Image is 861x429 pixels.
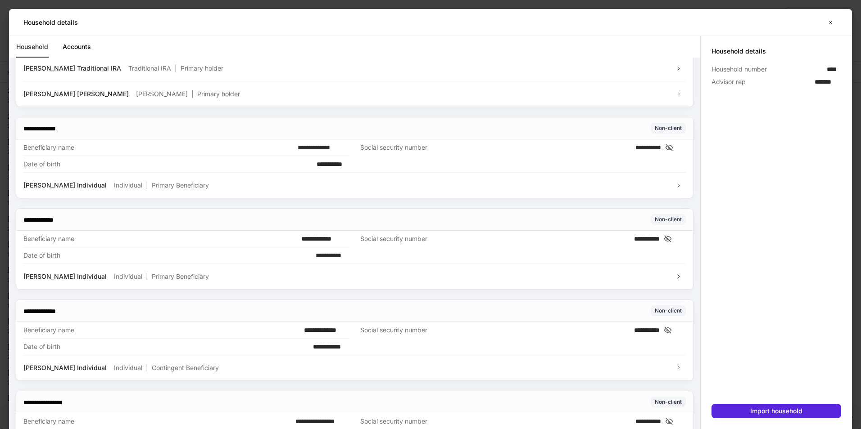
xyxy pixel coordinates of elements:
div: Non-client [655,215,682,223]
div: Beneficiary name [23,143,292,152]
div: Non-client [655,398,682,406]
div: Advisor rep [711,77,809,86]
div: Social security number [360,326,629,335]
div: Non-client [655,306,682,315]
button: Import household [711,404,841,418]
div: Date of birth [23,251,310,260]
h5: Household details [711,47,841,56]
p: Traditional IRA Primary holder [128,64,223,73]
div: Non-client [655,124,682,132]
a: Accounts [63,36,91,58]
p: [PERSON_NAME] Individual [23,272,107,281]
p: [PERSON_NAME] Individual [23,181,107,190]
p: Individual Contingent Beneficiary [114,363,219,372]
div: Beneficiary name [23,234,296,243]
h5: Household details [23,18,78,27]
span: | [146,364,148,371]
p: [PERSON_NAME] [PERSON_NAME] [23,89,129,98]
span: | [146,181,148,189]
span: | [146,273,148,280]
span: | [191,90,194,98]
p: [PERSON_NAME] Individual [23,363,107,372]
div: Household number [711,65,821,74]
p: [PERSON_NAME] Traditional IRA [23,64,121,73]
div: Import household [750,407,802,416]
div: Beneficiary name [23,417,290,426]
div: Social security number [360,143,630,152]
a: Household [16,36,48,58]
p: Individual Primary Beneficiary [114,272,209,281]
div: Social security number [360,417,630,426]
div: Date of birth [23,160,311,169]
p: Individual Primary Beneficiary [114,181,209,190]
p: [PERSON_NAME] Primary holder [136,89,240,98]
span: | [175,64,177,72]
div: Beneficiary name [23,326,299,335]
div: Date of birth [23,342,308,351]
div: Social security number [360,234,629,244]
